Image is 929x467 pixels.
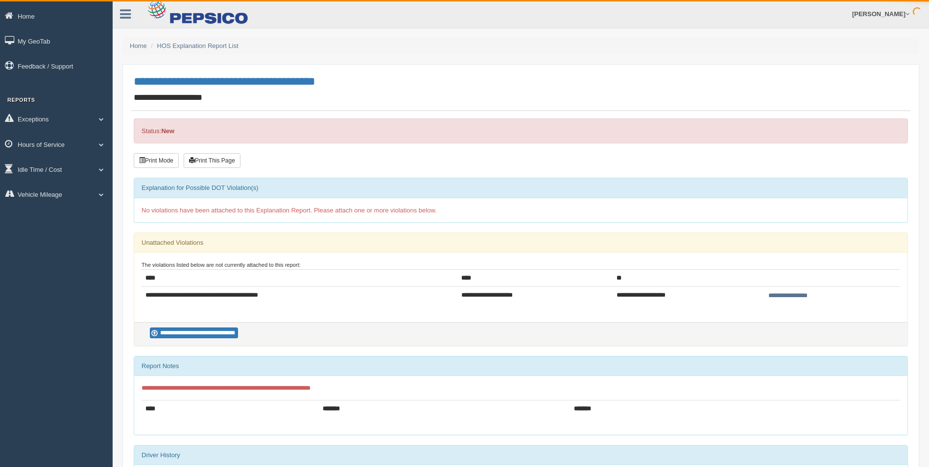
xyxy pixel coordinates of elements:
[134,233,907,253] div: Unattached Violations
[130,42,147,49] a: Home
[142,262,301,268] small: The violations listed below are not currently attached to this report:
[134,153,179,168] button: Print Mode
[134,178,907,198] div: Explanation for Possible DOT Violation(s)
[142,207,437,214] span: No violations have been attached to this Explanation Report. Please attach one or more violations...
[161,127,174,135] strong: New
[184,153,240,168] button: Print This Page
[157,42,238,49] a: HOS Explanation Report List
[134,445,907,465] div: Driver History
[134,356,907,376] div: Report Notes
[134,118,908,143] div: Status:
